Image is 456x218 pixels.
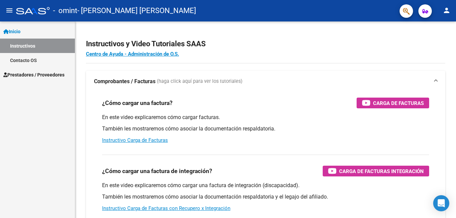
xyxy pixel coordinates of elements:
[5,6,13,14] mat-icon: menu
[86,71,445,92] mat-expansion-panel-header: Comprobantes / Facturas (haga click aquí para ver los tutoriales)
[102,98,173,108] h3: ¿Cómo cargar una factura?
[3,28,20,35] span: Inicio
[102,137,168,143] a: Instructivo Carga de Facturas
[102,205,230,211] a: Instructivo Carga de Facturas con Recupero x Integración
[53,3,77,18] span: - omint
[86,38,445,50] h2: Instructivos y Video Tutoriales SAAS
[157,78,242,85] span: (haga click aquí para ver los tutoriales)
[3,71,64,78] span: Prestadores / Proveedores
[357,98,429,108] button: Carga de Facturas
[102,114,429,121] p: En este video explicaremos cómo cargar facturas.
[102,125,429,132] p: También les mostraremos cómo asociar la documentación respaldatoria.
[443,6,451,14] mat-icon: person
[433,195,449,211] div: Open Intercom Messenger
[102,193,429,201] p: También les mostraremos cómo asociar la documentación respaldatoria y el legajo del afiliado.
[323,166,429,176] button: Carga de Facturas Integración
[77,3,196,18] span: - [PERSON_NAME] [PERSON_NAME]
[339,167,424,175] span: Carga de Facturas Integración
[102,182,429,189] p: En este video explicaremos cómo cargar una factura de integración (discapacidad).
[86,51,179,57] a: Centro de Ayuda - Administración de O.S.
[373,99,424,107] span: Carga de Facturas
[94,78,155,85] strong: Comprobantes / Facturas
[102,166,212,176] h3: ¿Cómo cargar una factura de integración?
